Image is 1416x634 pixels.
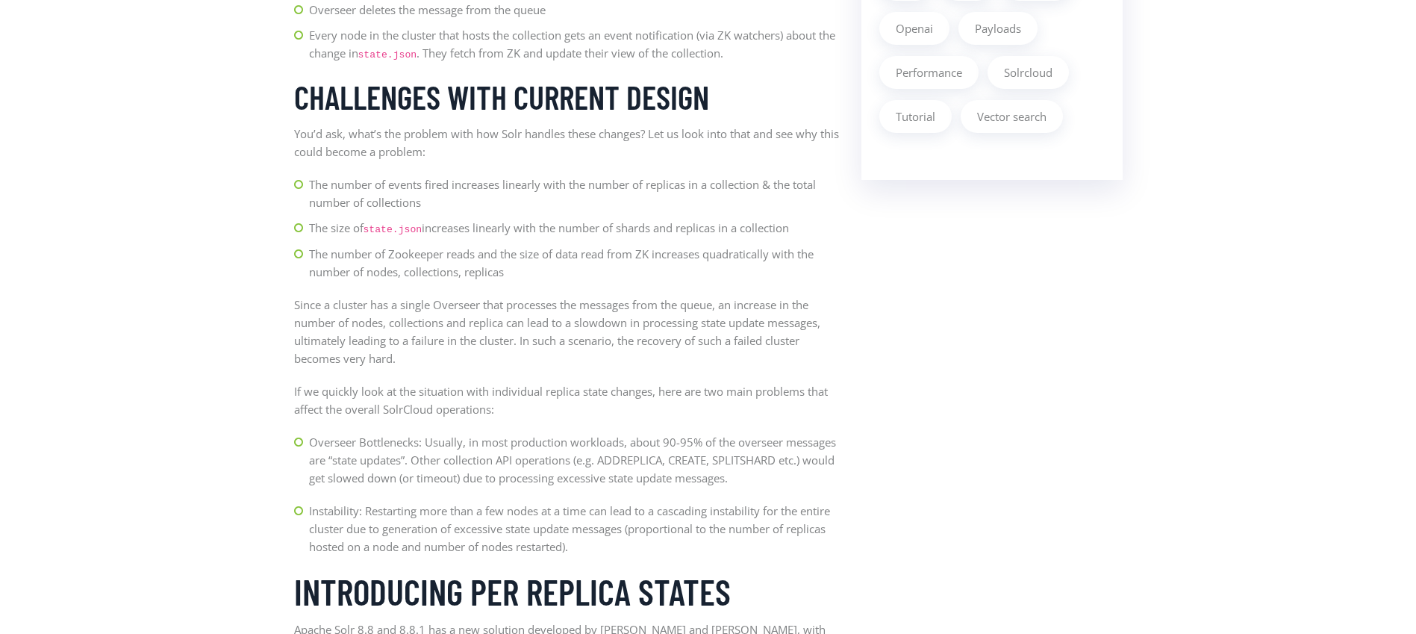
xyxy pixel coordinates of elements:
a: Payloads [958,12,1038,45]
code: state.json [358,49,417,60]
li: The number of Zookeeper reads and the size of data read from ZK increases quadratically with the ... [294,245,839,281]
li: Overseer deletes the message from the queue [294,1,839,19]
a: Openai [879,12,949,45]
h2: Introducing Per Replica States [294,571,839,614]
p: You’d ask, what’s the problem with how Solr handles these changes? Let us look into that and see ... [294,125,839,161]
li: The number of events fired increases linearly with the number of replicas in a collection & the t... [294,175,839,211]
a: Performance [879,56,979,89]
a: Vector search [961,100,1063,133]
p: Overseer Bottlenecks: Usually, in most production workloads, about 90-95% of the overseer message... [309,433,839,487]
a: Solrcloud [988,56,1069,89]
code: state.json [364,224,422,235]
p: If we quickly look at the situation with individual replica state changes, here are two main prob... [294,382,839,418]
li: Every node in the cluster that hosts the collection gets an event notification (via ZK watchers) ... [294,26,839,63]
a: Tutorial [879,100,952,133]
h3: Challenges with current design [294,78,839,117]
li: The size of increases linearly with the number of shards and replicas in a collection [294,219,839,237]
p: Instability: Restarting more than a few nodes at a time can lead to a cascading instability for t... [309,502,839,556]
p: Since a cluster has a single Overseer that processes the messages from the queue, an increase in ... [294,296,839,367]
